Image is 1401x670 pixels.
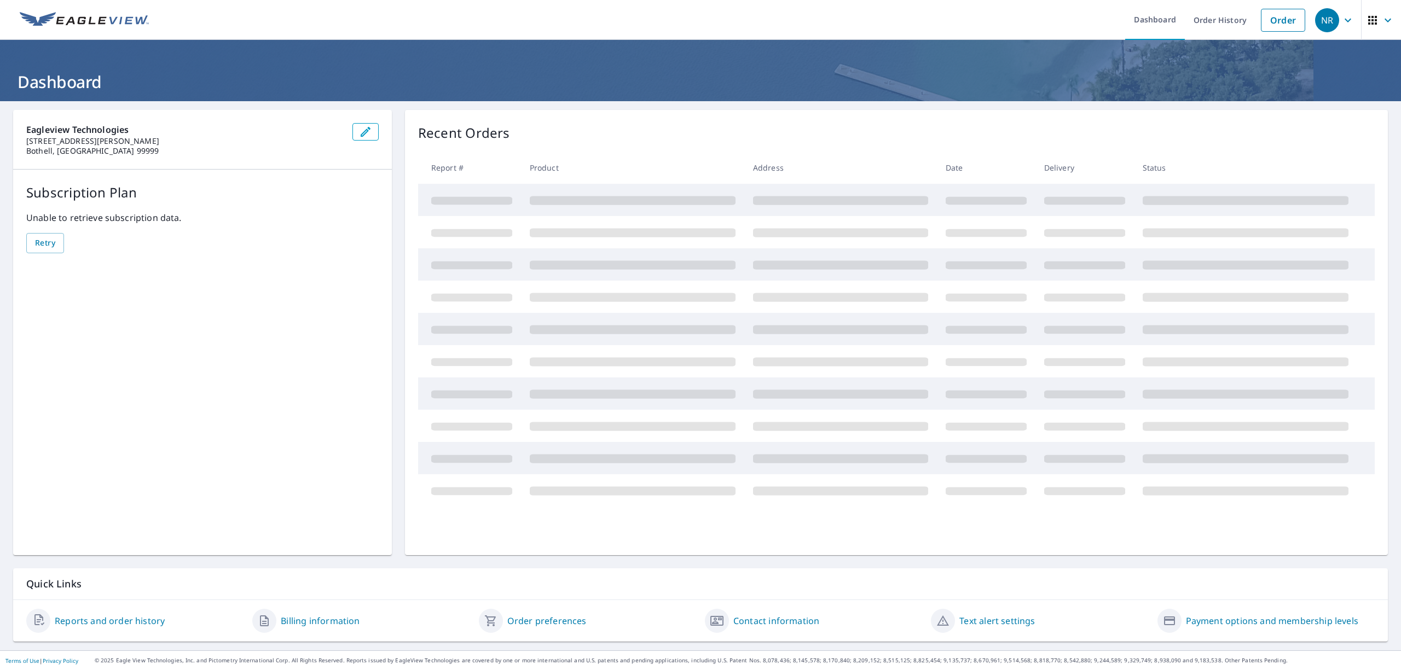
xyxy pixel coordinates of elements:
[744,152,937,184] th: Address
[26,211,379,224] p: Unable to retrieve subscription data.
[281,614,360,627] a: Billing information
[26,146,344,156] p: Bothell, [GEOGRAPHIC_DATA] 99999
[5,657,39,665] a: Terms of Use
[95,656,1396,665] p: © 2025 Eagle View Technologies, Inc. and Pictometry International Corp. All Rights Reserved. Repo...
[26,233,64,253] button: Retry
[1134,152,1357,184] th: Status
[937,152,1035,184] th: Date
[5,657,78,664] p: |
[959,614,1035,627] a: Text alert settings
[521,152,744,184] th: Product
[35,236,55,250] span: Retry
[1315,8,1339,32] div: NR
[1186,614,1358,627] a: Payment options and membership levels
[26,123,344,136] p: Eagleview Technologies
[733,614,819,627] a: Contact information
[1261,9,1305,32] a: Order
[1035,152,1134,184] th: Delivery
[43,657,78,665] a: Privacy Policy
[418,123,510,143] p: Recent Orders
[20,12,149,28] img: EV Logo
[26,183,379,202] p: Subscription Plan
[13,71,1388,93] h1: Dashboard
[55,614,165,627] a: Reports and order history
[507,614,587,627] a: Order preferences
[26,577,1375,591] p: Quick Links
[26,136,344,146] p: [STREET_ADDRESS][PERSON_NAME]
[418,152,521,184] th: Report #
